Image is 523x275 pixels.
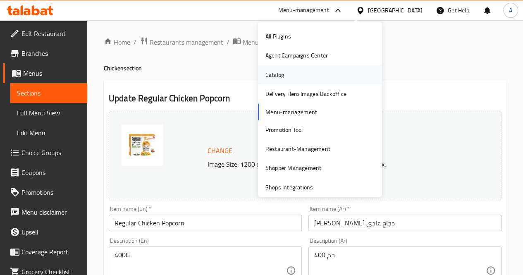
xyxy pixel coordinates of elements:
[122,124,163,166] img: regular_popcorn638199494805765379.jpg
[3,222,87,242] a: Upsell
[265,51,328,60] div: Agent Campaigns Center
[10,123,87,143] a: Edit Menu
[17,108,81,118] span: Full Menu View
[17,88,81,98] span: Sections
[265,125,303,134] div: Promotion Tool
[150,37,223,47] span: Restaurants management
[3,182,87,202] a: Promotions
[104,37,506,48] nav: breadcrumb
[140,37,223,48] a: Restaurants management
[509,6,512,15] span: A
[104,64,506,72] h4: Chicken section
[278,5,329,15] div: Menu-management
[10,83,87,103] a: Sections
[21,167,81,177] span: Coupons
[204,159,480,169] p: Image Size: 1200 x 800 px / Image formats: jpg, png / 5MB Max.
[23,68,81,78] span: Menus
[3,143,87,163] a: Choice Groups
[308,215,502,231] input: Enter name Ar
[3,242,87,262] a: Coverage Report
[265,163,322,172] div: Shopper Management
[243,37,262,47] span: Menus
[3,202,87,222] a: Menu disclaimer
[109,92,502,105] h2: Update Regular Chicken Popcorn
[21,48,81,58] span: Branches
[227,37,229,47] li: /
[17,128,81,138] span: Edit Menu
[265,89,346,98] div: Delivery Hero Images Backoffice
[10,103,87,123] a: Full Menu View
[3,163,87,182] a: Coupons
[21,227,81,237] span: Upsell
[3,43,87,63] a: Branches
[208,145,232,157] span: Change
[134,37,136,47] li: /
[233,37,262,48] a: Menus
[368,6,423,15] div: [GEOGRAPHIC_DATA]
[265,70,284,79] div: Catalog
[109,215,302,231] input: Enter name En
[204,142,236,159] button: Change
[21,247,81,257] span: Coverage Report
[265,144,330,153] div: Restaurant-Management
[3,63,87,83] a: Menus
[104,37,130,47] a: Home
[265,183,313,192] div: Shops Integrations
[21,187,81,197] span: Promotions
[3,24,87,43] a: Edit Restaurant
[21,29,81,38] span: Edit Restaurant
[21,148,81,158] span: Choice Groups
[21,207,81,217] span: Menu disclaimer
[265,32,291,41] div: All Plugins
